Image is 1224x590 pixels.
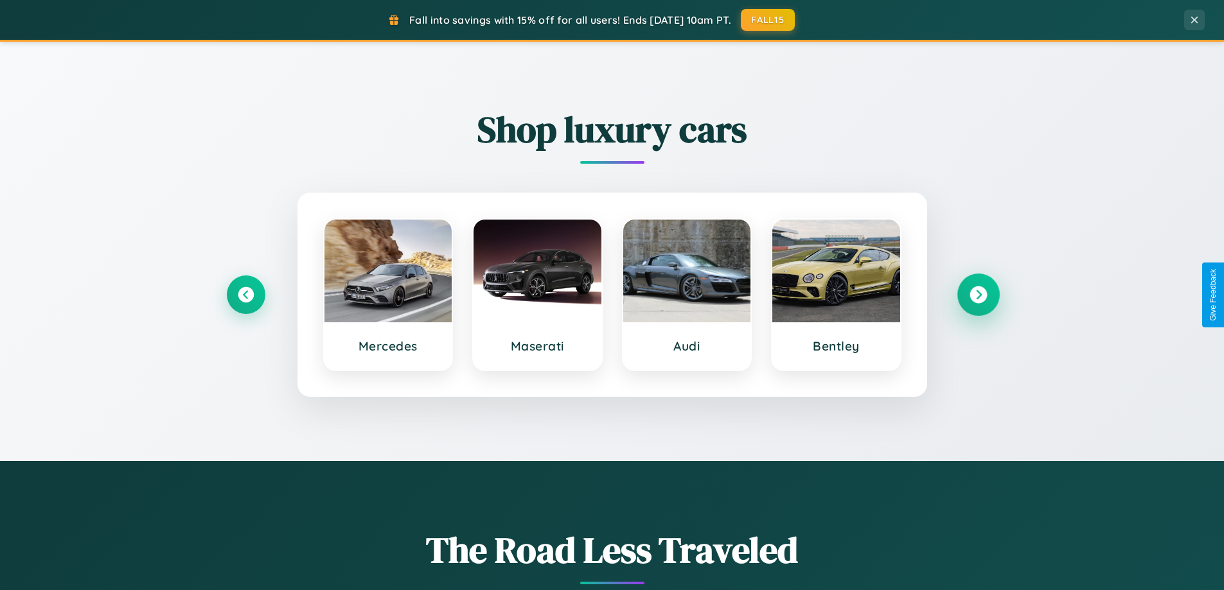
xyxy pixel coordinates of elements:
[486,338,589,354] h3: Maserati
[337,338,439,354] h3: Mercedes
[227,105,998,154] h2: Shop luxury cars
[785,338,887,354] h3: Bentley
[409,13,731,26] span: Fall into savings with 15% off for all users! Ends [DATE] 10am PT.
[227,525,998,575] h1: The Road Less Traveled
[636,338,738,354] h3: Audi
[741,9,795,31] button: FALL15
[1209,269,1218,321] div: Give Feedback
